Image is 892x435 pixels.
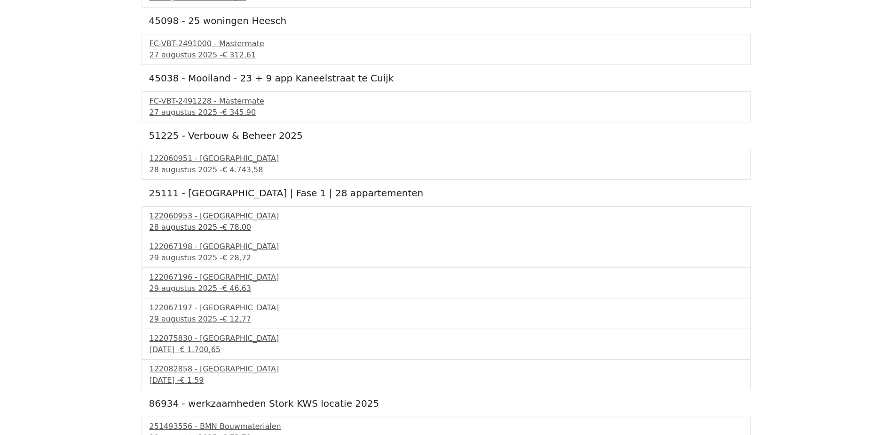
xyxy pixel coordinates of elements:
[222,108,256,117] span: € 345,90
[222,253,251,262] span: € 28,72
[150,421,743,432] div: 251493556 - BMN Bouwmaterialen
[150,96,743,118] a: FC-VBT-2491228 - Mastermate27 augustus 2025 -€ 345,90
[150,314,743,325] div: 29 augustus 2025 -
[150,333,743,344] div: 122075830 - [GEOGRAPHIC_DATA]
[150,241,743,264] a: 122067198 - [GEOGRAPHIC_DATA]29 augustus 2025 -€ 28,72
[150,252,743,264] div: 29 augustus 2025 -
[150,302,743,314] div: 122067197 - [GEOGRAPHIC_DATA]
[222,223,251,232] span: € 78,00
[149,15,743,26] h5: 45098 - 25 woningen Heesch
[150,107,743,118] div: 27 augustus 2025 -
[150,210,743,233] a: 122060953 - [GEOGRAPHIC_DATA]28 augustus 2025 -€ 78,00
[222,284,251,293] span: € 46,63
[149,130,743,141] h5: 51225 - Verbouw & Beheer 2025
[150,333,743,355] a: 122075830 - [GEOGRAPHIC_DATA][DATE] -€ 1.700,65
[222,50,256,59] span: € 312,61
[150,164,743,176] div: 28 augustus 2025 -
[150,153,743,164] div: 122060951 - [GEOGRAPHIC_DATA]
[180,345,221,354] span: € 1.700,65
[150,153,743,176] a: 122060951 - [GEOGRAPHIC_DATA]28 augustus 2025 -€ 4.743,58
[180,376,204,385] span: € 1,59
[150,363,743,386] a: 122082858 - [GEOGRAPHIC_DATA][DATE] -€ 1,59
[150,363,743,375] div: 122082858 - [GEOGRAPHIC_DATA]
[150,38,743,49] div: FC-VBT-2491000 - Mastermate
[149,398,743,409] h5: 86934 - werkzaamheden Stork KWS locatie 2025
[149,187,743,199] h5: 25111 - [GEOGRAPHIC_DATA] | Fase 1 | 28 appartementen
[150,375,743,386] div: [DATE] -
[150,241,743,252] div: 122067198 - [GEOGRAPHIC_DATA]
[150,210,743,222] div: 122060953 - [GEOGRAPHIC_DATA]
[150,222,743,233] div: 28 augustus 2025 -
[150,38,743,61] a: FC-VBT-2491000 - Mastermate27 augustus 2025 -€ 312,61
[150,344,743,355] div: [DATE] -
[150,49,743,61] div: 27 augustus 2025 -
[150,283,743,294] div: 29 augustus 2025 -
[149,72,743,84] h5: 45038 - Mooiland - 23 + 9 app Kaneelstraat te Cuijk
[222,314,251,323] span: € 12,77
[150,272,743,283] div: 122067196 - [GEOGRAPHIC_DATA]
[150,272,743,294] a: 122067196 - [GEOGRAPHIC_DATA]29 augustus 2025 -€ 46,63
[150,96,743,107] div: FC-VBT-2491228 - Mastermate
[150,302,743,325] a: 122067197 - [GEOGRAPHIC_DATA]29 augustus 2025 -€ 12,77
[222,165,263,174] span: € 4.743,58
